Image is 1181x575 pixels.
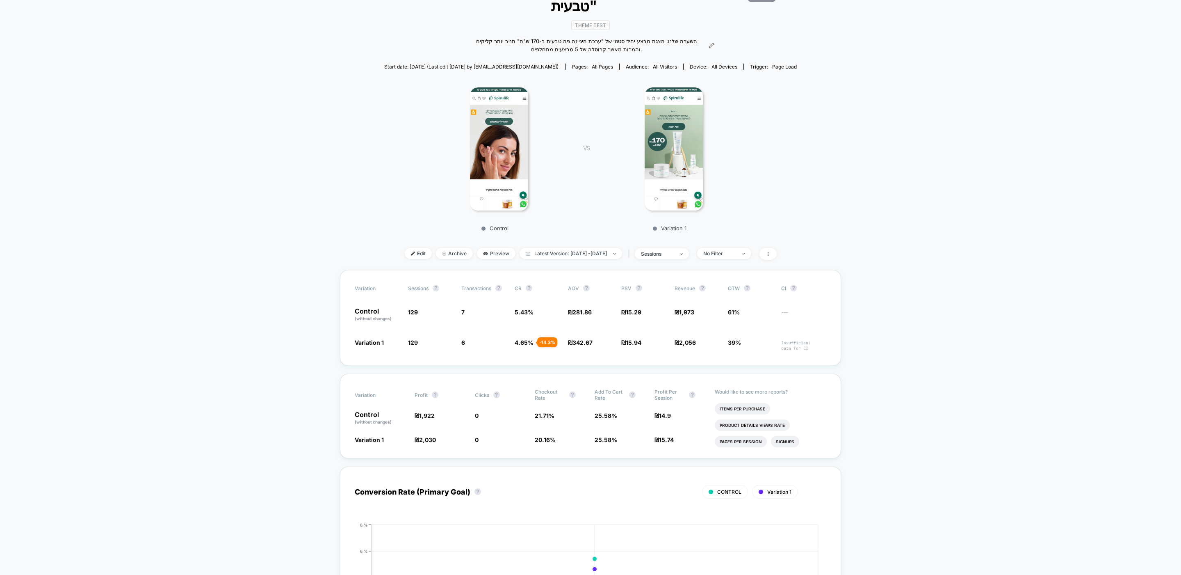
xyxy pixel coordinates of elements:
div: - 14.3 % [537,337,557,347]
p: Control [355,411,406,425]
span: Insufficient data for CI [781,340,826,351]
li: Items Per Purchase [715,403,770,415]
span: CI [781,285,826,291]
span: (without changes) [355,419,392,424]
span: 39% [728,339,741,346]
p: Control [423,225,567,231]
span: PSV [621,285,632,291]
span: 0 [475,436,479,443]
button: ? [493,392,500,398]
span: Edit [405,248,432,259]
span: Variation 1 [355,339,384,346]
div: Pages: [572,64,613,70]
span: CONTROL [717,489,741,495]
span: all pages [592,64,613,70]
span: 129 [408,339,418,346]
span: VS [583,144,590,151]
span: 25.58 % [595,436,617,443]
span: ₪ [415,436,436,443]
li: Signups [771,436,799,447]
span: ₪ [621,309,641,316]
span: 342.67 [572,339,593,346]
span: Latest Version: [DATE] - [DATE] [520,248,622,259]
span: 25.58 % [595,412,617,419]
span: Variation [355,285,400,291]
span: Variation 1 [767,489,791,495]
span: ₪ [675,339,696,346]
div: Trigger: [750,64,797,70]
span: 7 [461,309,465,316]
img: Control main [470,87,529,211]
span: all devices [711,64,737,70]
span: All Visitors [653,64,677,70]
span: 15.29 [626,309,641,316]
span: 2,056 [679,339,696,346]
span: 20.16 % [535,436,556,443]
span: Archive [436,248,473,259]
span: 15.74 [659,436,674,443]
button: ? [744,285,750,291]
span: Start date: [DATE] (Last edit [DATE] by [EMAIL_ADDRESS][DOMAIN_NAME]) [384,64,559,70]
span: Preview [477,248,515,259]
span: Checkout Rate [535,389,565,401]
span: 61% [728,309,740,316]
p: Variation 1 [598,225,741,231]
button: ? [433,285,439,291]
span: 5.43 % [515,309,534,316]
span: CR [515,285,522,291]
span: 129 [408,309,418,316]
span: Clicks [475,392,489,398]
span: Variation [355,389,400,401]
img: end [442,252,446,256]
img: end [680,253,683,255]
button: ? [432,392,438,398]
span: OTW [728,285,773,291]
button: ? [636,285,642,291]
span: השערה שלנו: הצגת מבצע יחיד סטטי של "ערכת היגיינה פה טבעית ב-170 ש"ח" תניב יותר קליקים והמרות מאשר... [467,37,707,53]
span: Variation 1 [355,436,384,443]
button: ? [629,392,636,398]
span: Sessions [408,285,429,291]
div: Audience: [626,64,677,70]
span: 4.65 % [515,339,534,346]
img: calendar [526,252,530,256]
li: Product Details Views Rate [715,419,790,431]
button: ? [526,285,532,291]
span: 6 [461,339,465,346]
span: ₪ [654,436,674,443]
span: 2,030 [419,436,436,443]
span: Add To Cart Rate [595,389,625,401]
span: ₪ [675,309,694,316]
span: Page Load [772,64,797,70]
span: AOV [568,285,579,291]
span: ₪ [415,412,435,419]
span: 14.9 [659,412,671,419]
img: edit [411,252,415,256]
img: Variation 1 main [645,87,703,211]
button: ? [699,285,706,291]
tspan: 8 % [360,522,368,527]
span: ₪ [621,339,641,346]
img: end [742,253,745,254]
button: ? [689,392,695,398]
p: Control [355,308,400,322]
button: ? [474,488,481,495]
span: Theme Test [571,21,610,30]
span: ₪ [568,339,593,346]
div: sessions [641,251,674,257]
span: 21.71 % [535,412,554,419]
tspan: 6 % [360,549,368,554]
button: ? [495,285,502,291]
span: | [626,248,635,260]
button: ? [569,392,576,398]
div: No Filter [703,250,736,257]
span: 0 [475,412,479,419]
span: Device: [683,64,743,70]
span: 15.94 [626,339,641,346]
span: 281.86 [572,309,592,316]
span: 1,973 [679,309,694,316]
span: ₪ [654,412,671,419]
li: Pages Per Session [715,436,767,447]
button: ? [583,285,590,291]
span: 1,922 [419,412,435,419]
